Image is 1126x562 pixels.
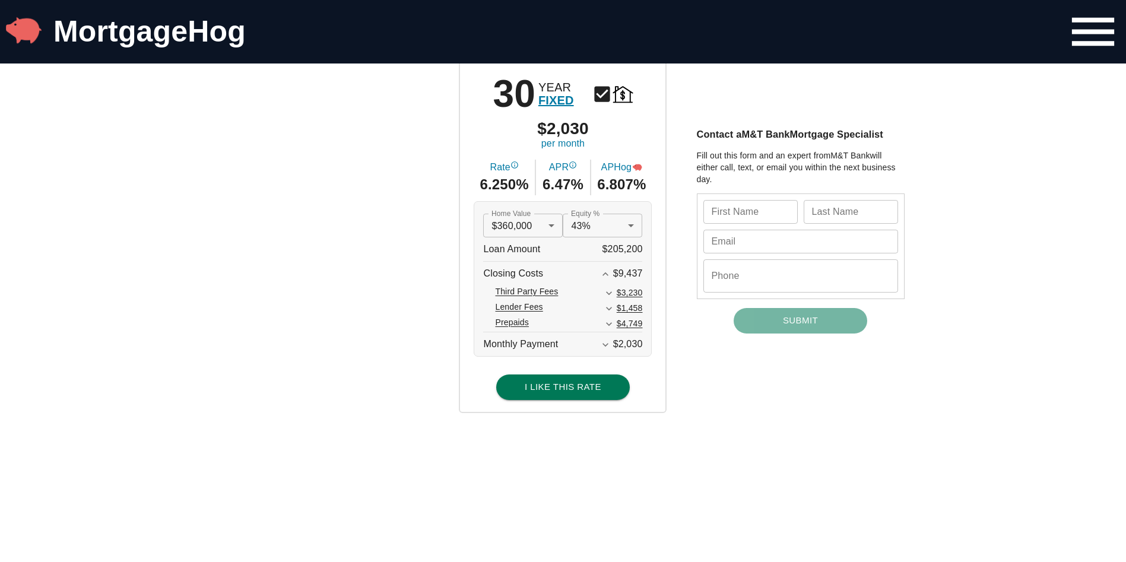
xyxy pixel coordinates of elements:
[537,120,589,137] span: $2,030
[483,214,563,237] div: $360,000
[569,161,577,169] svg: Annual Percentage Rate - The interest rate on the loan if lender fees were averaged into each mon...
[6,12,42,48] img: MortgageHog Logo
[495,301,543,316] span: Lender Fees
[633,161,642,174] div: Annual Percentage HOG Rate - The interest rate on the loan if lender fees were averaged into each...
[483,332,558,356] span: Monthly Payment
[601,285,617,301] button: Expand More
[597,174,646,195] span: 6.807%
[617,303,643,313] span: $1,458
[543,174,583,195] span: 6.47%
[495,285,558,301] span: Third Party Fees
[483,237,540,261] span: Loan Amount
[703,259,898,293] input: (555) 867-5309
[541,137,585,151] span: per month
[493,75,535,113] span: 30
[804,200,898,224] input: Tutone
[598,337,613,353] button: Expand More
[601,316,617,332] button: Expand More
[703,230,898,253] input: jenny.tutone@email.com
[601,161,642,174] span: APHog
[538,94,574,107] span: FIXED
[633,163,642,172] img: APHog Icon
[697,128,905,141] h3: Contact a M&T Bank Mortgage Specialist
[592,84,613,104] svg: Conventional Mortgage
[613,268,643,278] span: $9,437
[509,379,617,395] span: I Like This Rate
[510,161,519,169] svg: Interest Rate "rate", reflects the cost of borrowing. If the interest rate is 3% and your loan is...
[538,81,574,94] span: YEAR
[490,161,518,174] span: Rate
[613,339,643,349] span: $2,030
[617,288,643,297] span: $3,230
[496,366,630,402] a: I Like This Rate
[483,262,543,285] span: Closing Costs
[480,174,528,195] span: 6.250%
[601,301,617,316] button: Expand More
[703,200,798,224] input: Jenny
[598,266,613,282] button: Expand Less
[563,214,642,237] div: 43%
[495,316,528,332] span: Prepaids
[496,374,630,399] button: I Like This Rate
[613,84,633,104] svg: Home Refinance
[549,161,577,174] span: APR
[697,150,905,185] p: Fill out this form and an expert from M&T Bank will either call, text, or email you within the ne...
[602,237,643,261] span: $205,200
[617,319,643,328] span: $4,749
[53,15,246,48] a: MortgageHog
